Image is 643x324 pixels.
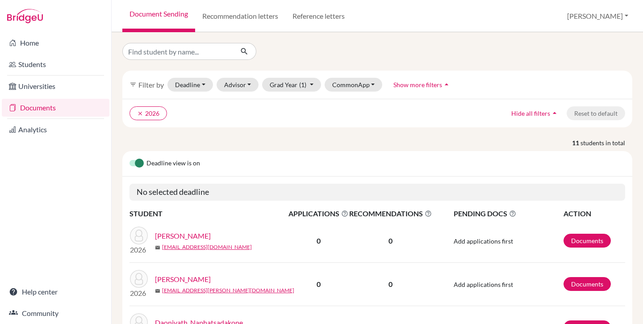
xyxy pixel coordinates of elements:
[572,138,580,147] strong: 11
[146,158,200,169] span: Deadline view is on
[325,78,383,92] button: CommonApp
[563,8,632,25] button: [PERSON_NAME]
[129,81,137,88] i: filter_list
[167,78,213,92] button: Deadline
[564,234,611,248] a: Documents
[129,106,167,120] button: clear2026
[454,208,563,219] span: PENDING DOCS
[138,80,164,89] span: Filter by
[122,43,233,60] input: Find student by name...
[288,208,348,219] span: APPLICATIONS
[349,208,432,219] span: RECOMMENDATIONS
[567,106,625,120] button: Reset to default
[130,270,148,288] img: Bidhuri, Chayank
[155,288,160,294] span: mail
[155,231,211,241] a: [PERSON_NAME]
[217,78,259,92] button: Advisor
[550,109,559,118] i: arrow_drop_up
[137,110,143,117] i: clear
[349,236,432,246] p: 0
[130,288,148,299] p: 2026
[563,208,625,219] th: ACTION
[504,106,567,120] button: Hide all filtersarrow_drop_up
[155,245,160,250] span: mail
[155,274,211,285] a: [PERSON_NAME]
[317,236,321,245] b: 0
[454,237,513,245] span: Add applications first
[129,184,625,201] h5: No selected deadline
[2,34,109,52] a: Home
[386,78,459,92] button: Show more filtersarrow_drop_up
[564,277,611,291] a: Documents
[511,109,550,117] span: Hide all filters
[162,286,294,295] a: [EMAIL_ADDRESS][PERSON_NAME][DOMAIN_NAME]
[299,81,306,88] span: (1)
[580,138,632,147] span: students in total
[2,99,109,117] a: Documents
[162,243,252,251] a: [EMAIL_ADDRESS][DOMAIN_NAME]
[130,244,148,255] p: 2026
[2,121,109,139] a: Analytics
[349,279,432,290] p: 0
[2,55,109,73] a: Students
[454,281,513,288] span: Add applications first
[2,283,109,301] a: Help center
[2,304,109,322] a: Community
[129,208,288,219] th: STUDENT
[317,280,321,288] b: 0
[262,78,321,92] button: Grad Year(1)
[130,227,148,244] img: Agasti, Aarya
[393,81,442,88] span: Show more filters
[2,77,109,95] a: Universities
[442,80,451,89] i: arrow_drop_up
[7,9,43,23] img: Bridge-U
